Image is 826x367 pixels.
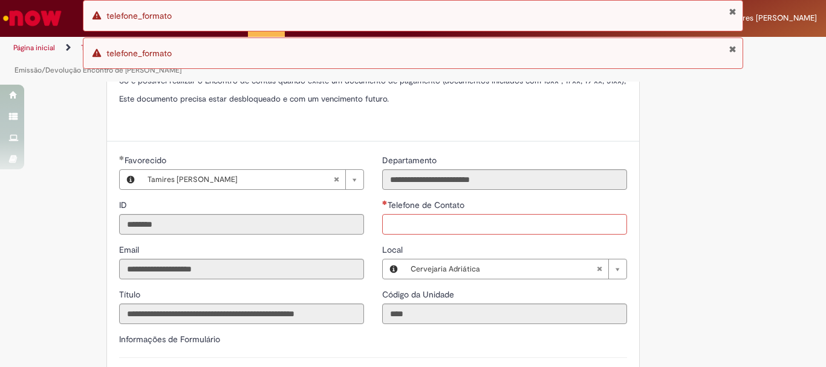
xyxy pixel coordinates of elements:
[382,288,457,300] label: Somente leitura - Código da Unidade
[1,6,63,30] img: ServiceNow
[119,244,141,255] span: Somente leitura - Email
[382,169,627,190] input: Departamento
[15,65,181,75] a: Emissão/Devolução Encontro de [PERSON_NAME]
[119,76,626,86] span: Só é possível realizar o Encontro de contas quando existe um documento de pagamento (documentos i...
[119,288,143,300] label: Somente leitura - Título
[119,155,125,160] span: Obrigatório Preenchido
[119,244,141,256] label: Somente leitura - Email
[119,200,129,210] span: Somente leitura - ID
[382,244,405,255] span: Local
[729,44,737,54] button: Fechar Notificação
[119,199,129,211] label: Somente leitura - ID
[9,37,542,82] ul: Trilhas de página
[590,259,608,279] abbr: Limpar campo Local
[119,214,364,235] input: ID
[125,155,169,166] span: Necessários - Favorecido
[120,170,141,189] button: Favorecido, Visualizar este registro Tamires Fatima Rosa De Moura
[382,155,439,166] span: Somente leitura - Departamento
[382,289,457,300] span: Somente leitura - Código da Unidade
[106,48,172,59] span: telefone_formato
[119,334,220,345] label: Informações de Formulário
[382,214,627,235] input: Telefone de Contato
[119,289,143,300] span: Somente leitura - Título
[119,259,364,279] input: Email
[13,43,55,53] a: Página inicial
[327,170,345,189] abbr: Limpar campo Favorecido
[382,154,439,166] label: Somente leitura - Departamento
[148,170,333,189] span: Tamires [PERSON_NAME]
[411,259,596,279] span: Cervejaria Adriática
[382,304,627,324] input: Código da Unidade
[729,7,737,16] button: Fechar Notificação
[388,200,467,210] span: Telefone de Contato
[382,200,388,205] span: Necessários
[119,304,364,324] input: Título
[405,259,626,279] a: Cervejaria AdriáticaLimpar campo Local
[106,10,172,21] span: telefone_formato
[81,43,145,53] a: Todos os Catálogos
[726,13,817,23] span: Tamires [PERSON_NAME]
[119,94,389,104] span: Este documento precisa estar desbloqueado e com um vencimento futuro.
[383,259,405,279] button: Local, Visualizar este registro Cervejaria Adriática
[141,170,363,189] a: Tamires [PERSON_NAME]Limpar campo Favorecido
